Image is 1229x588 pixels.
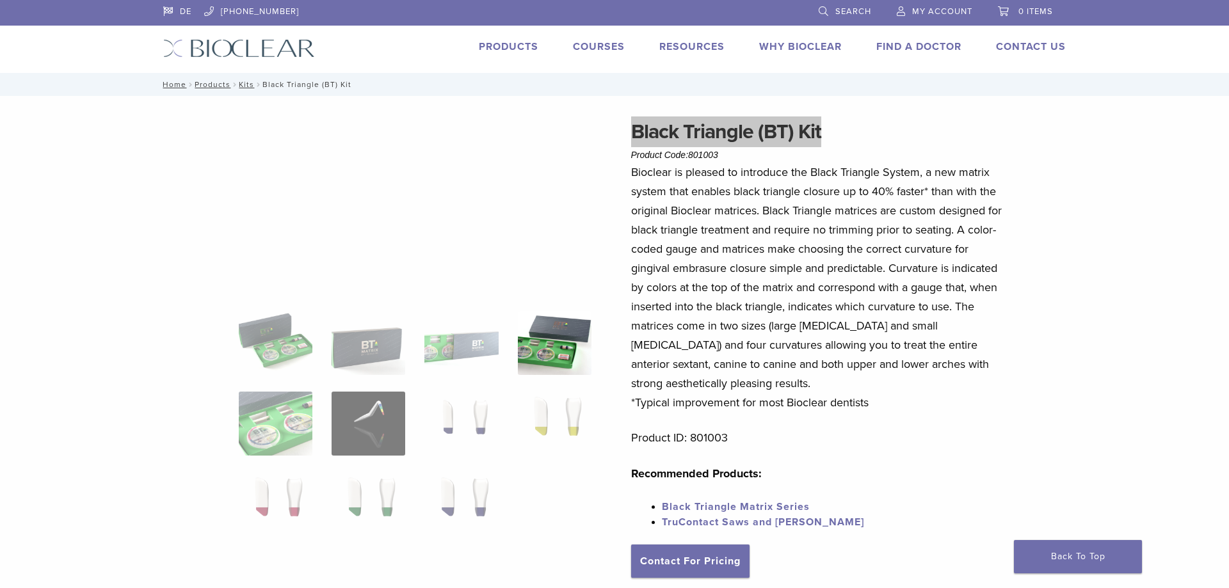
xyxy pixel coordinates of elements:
[631,150,718,160] span: Product Code:
[154,73,1075,96] nav: Black Triangle (BT) Kit
[659,40,725,53] a: Resources
[631,163,1008,412] p: Bioclear is pleased to introduce the Black Triangle System, a new matrix system that enables blac...
[195,80,230,89] a: Products
[631,544,750,578] a: Contact For Pricing
[518,311,591,375] img: Black Triangle (BT) Kit - Image 4
[424,472,498,536] img: Black Triangle (BT) Kit - Image 11
[239,311,312,375] img: Intro-Black-Triangle-Kit-6-Copy-e1548792917662-324x324.jpg
[876,40,961,53] a: Find A Doctor
[254,81,262,88] span: /
[631,428,1008,447] p: Product ID: 801003
[424,311,498,375] img: Black Triangle (BT) Kit - Image 3
[239,392,312,456] img: Black Triangle (BT) Kit - Image 5
[159,80,186,89] a: Home
[573,40,625,53] a: Courses
[662,500,810,513] a: Black Triangle Matrix Series
[631,466,762,481] strong: Recommended Products:
[759,40,842,53] a: Why Bioclear
[163,39,315,58] img: Bioclear
[662,516,864,528] a: TruContact Saws and [PERSON_NAME]
[479,40,538,53] a: Products
[332,392,405,456] img: Black Triangle (BT) Kit - Image 6
[424,392,498,456] img: Black Triangle (BT) Kit - Image 7
[332,311,405,375] img: Black Triangle (BT) Kit - Image 2
[239,80,254,89] a: Kits
[332,472,405,536] img: Black Triangle (BT) Kit - Image 10
[282,116,549,294] img: Black Triangle (BT) Kit - Image 4
[230,81,239,88] span: /
[239,472,312,536] img: Black Triangle (BT) Kit - Image 9
[518,392,591,456] img: Black Triangle (BT) Kit - Image 8
[912,6,972,17] span: My Account
[631,116,1008,147] h1: Black Triangle (BT) Kit
[996,40,1066,53] a: Contact Us
[835,6,871,17] span: Search
[186,81,195,88] span: /
[1014,540,1142,573] a: Back To Top
[688,150,718,160] span: 801003
[1018,6,1053,17] span: 0 items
